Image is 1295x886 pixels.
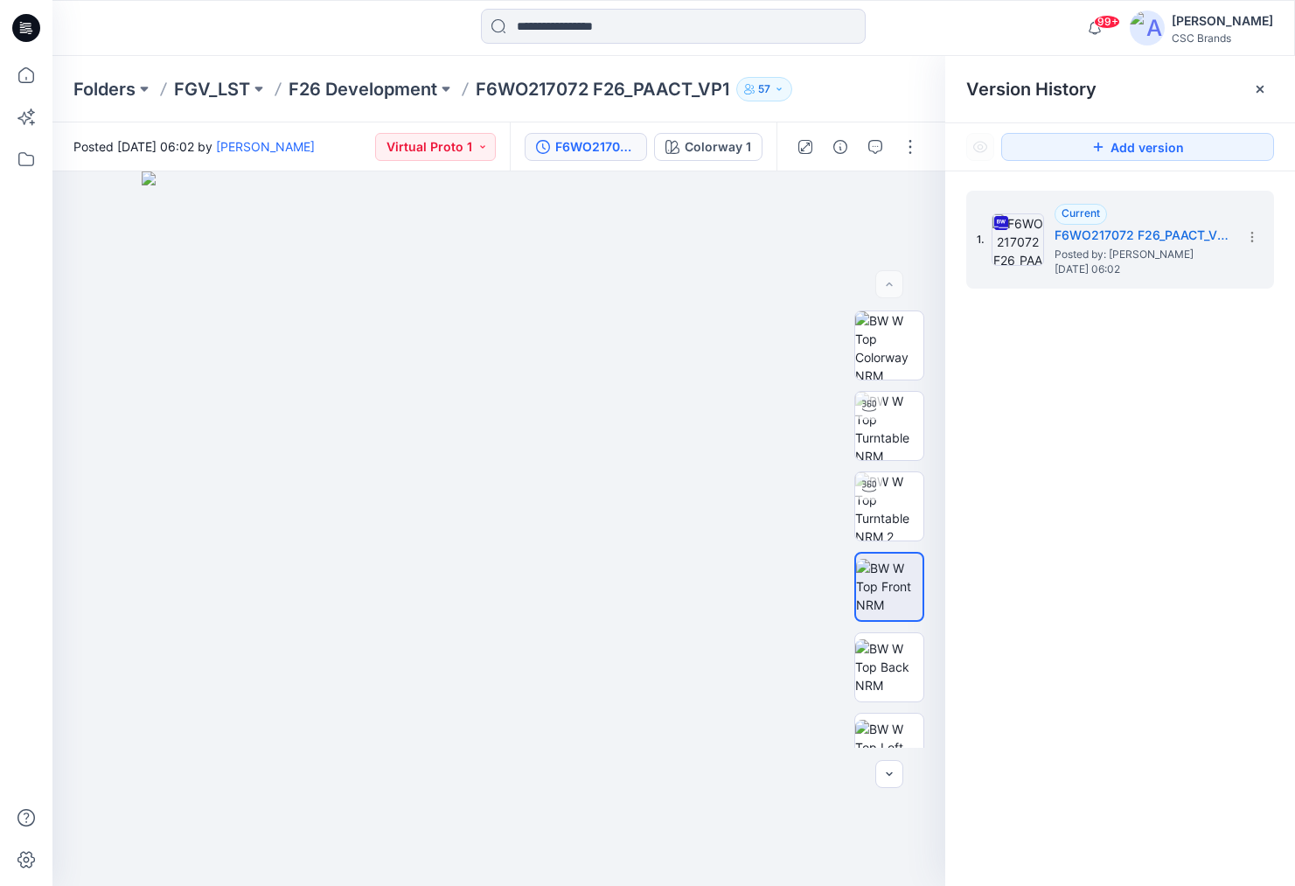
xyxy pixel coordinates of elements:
[855,720,923,775] img: BW W Top Left NRM
[654,133,762,161] button: Colorway 1
[1055,263,1229,276] span: [DATE] 06:02
[966,133,994,161] button: Show Hidden Versions
[1172,31,1273,45] div: CSC Brands
[1130,10,1165,45] img: avatar
[736,77,792,101] button: 57
[1055,225,1229,246] h5: F6WO217072 F26_PAACT_VP1
[1094,15,1120,29] span: 99+
[977,232,985,248] span: 1.
[826,133,854,161] button: Details
[142,171,856,886] img: eyJhbGciOiJIUzI1NiIsImtpZCI6IjAiLCJzbHQiOiJzZXMiLCJ0eXAiOiJKV1QifQ.eyJkYXRhIjp7InR5cGUiOiJzdG9yYW...
[855,392,923,460] img: BW W Top Turntable NRM
[525,133,647,161] button: F6WO217072 F26_PAACT_VP1
[855,639,923,694] img: BW W Top Back NRM
[73,137,315,156] span: Posted [DATE] 06:02 by
[1062,206,1100,220] span: Current
[216,139,315,154] a: [PERSON_NAME]
[1055,246,1229,263] span: Posted by: Joseph Zhang
[73,77,136,101] a: Folders
[758,80,770,99] p: 57
[856,559,923,614] img: BW W Top Front NRM
[1001,133,1274,161] button: Add version
[855,311,923,380] img: BW W Top Colorway NRM
[476,77,729,101] p: F6WO217072 F26_PAACT_VP1
[1253,82,1267,96] button: Close
[174,77,250,101] a: FGV_LST
[992,213,1044,266] img: F6WO217072 F26_PAACT_VP1
[289,77,437,101] a: F26 Development
[555,137,636,157] div: F6WO217072 F26_PAACT_VP1
[855,472,923,541] img: BW W Top Turntable NRM 2
[966,79,1097,100] span: Version History
[1172,10,1273,31] div: [PERSON_NAME]
[685,137,751,157] div: Colorway 1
